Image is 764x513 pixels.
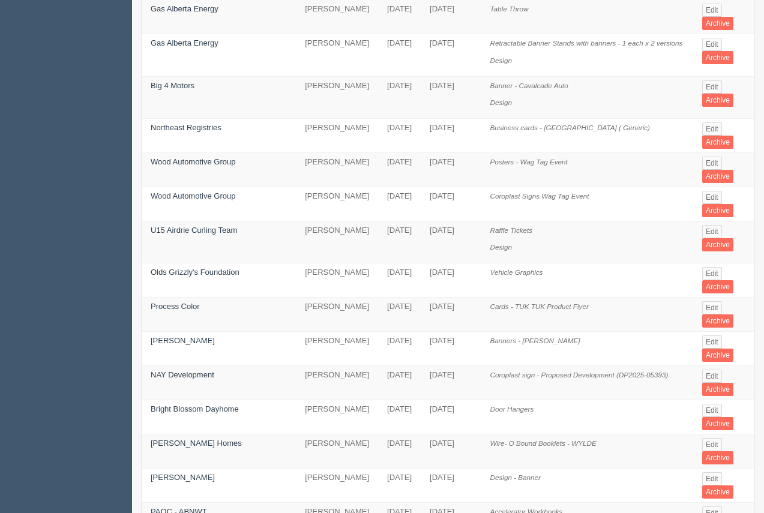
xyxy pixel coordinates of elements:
[490,337,580,344] i: Banners - [PERSON_NAME]
[151,336,215,345] a: [PERSON_NAME]
[378,434,421,468] td: [DATE]
[378,34,421,76] td: [DATE]
[378,400,421,434] td: [DATE]
[421,468,481,502] td: [DATE]
[702,438,722,451] a: Edit
[378,468,421,502] td: [DATE]
[378,187,421,221] td: [DATE]
[490,98,512,106] i: Design
[296,221,378,263] td: [PERSON_NAME]
[490,56,512,64] i: Design
[490,243,512,251] i: Design
[151,302,200,311] a: Process Color
[490,405,534,413] i: Door Hangers
[151,404,239,413] a: Bright Blossom Dayhome
[490,226,533,234] i: Raffle Tickets
[378,221,421,263] td: [DATE]
[421,297,481,331] td: [DATE]
[378,297,421,331] td: [DATE]
[421,331,481,365] td: [DATE]
[702,485,733,499] a: Archive
[296,434,378,468] td: [PERSON_NAME]
[151,439,242,448] a: [PERSON_NAME] Homes
[296,331,378,365] td: [PERSON_NAME]
[151,191,235,200] a: Wood Automotive Group
[421,434,481,468] td: [DATE]
[490,192,589,200] i: Coroplast Signs Wag Tag Event
[421,152,481,187] td: [DATE]
[378,263,421,297] td: [DATE]
[490,124,651,131] i: Business cards - [GEOGRAPHIC_DATA] ( Generic)
[490,158,568,166] i: Posters - Wag Tag Event
[490,39,683,47] i: Retractable Banner Stands with banners - 1 each x 2 versions
[421,118,481,152] td: [DATE]
[151,268,239,277] a: Olds Grizzly's Foundation
[151,38,218,47] a: Gas Alberta Energy
[421,76,481,118] td: [DATE]
[296,76,378,118] td: [PERSON_NAME]
[490,439,597,447] i: Wire- O Bound Booklets - WYLDE
[151,123,221,132] a: Northeast Registries
[702,404,722,417] a: Edit
[702,370,722,383] a: Edit
[296,400,378,434] td: [PERSON_NAME]
[296,468,378,502] td: [PERSON_NAME]
[702,38,722,51] a: Edit
[702,204,733,217] a: Archive
[702,94,733,107] a: Archive
[421,263,481,297] td: [DATE]
[490,5,529,13] i: Table Throw
[702,80,722,94] a: Edit
[702,280,733,293] a: Archive
[378,76,421,118] td: [DATE]
[702,157,722,170] a: Edit
[490,371,669,379] i: Coroplast sign - Proposed Development (DP2025-05393)
[378,331,421,365] td: [DATE]
[702,335,722,349] a: Edit
[296,365,378,400] td: [PERSON_NAME]
[702,136,733,149] a: Archive
[702,170,733,183] a: Archive
[151,370,214,379] a: NAY Development
[421,221,481,263] td: [DATE]
[421,187,481,221] td: [DATE]
[296,263,378,297] td: [PERSON_NAME]
[702,472,722,485] a: Edit
[490,268,543,276] i: Vehicle Graphics
[702,314,733,328] a: Archive
[702,451,733,464] a: Archive
[702,301,722,314] a: Edit
[378,365,421,400] td: [DATE]
[702,383,733,396] a: Archive
[151,157,235,166] a: Wood Automotive Group
[421,34,481,76] td: [DATE]
[702,267,722,280] a: Edit
[490,82,568,89] i: Banner - Cavalcade Auto
[378,152,421,187] td: [DATE]
[702,17,733,30] a: Archive
[702,51,733,64] a: Archive
[296,118,378,152] td: [PERSON_NAME]
[151,473,215,482] a: [PERSON_NAME]
[490,302,589,310] i: Cards - TUK TUK Product Flyer
[490,473,541,481] i: Design - Banner
[702,238,733,251] a: Archive
[702,191,722,204] a: Edit
[421,400,481,434] td: [DATE]
[702,349,733,362] a: Archive
[296,152,378,187] td: [PERSON_NAME]
[378,118,421,152] td: [DATE]
[151,226,237,235] a: U15 Airdrie Curling Team
[702,225,722,238] a: Edit
[296,187,378,221] td: [PERSON_NAME]
[421,365,481,400] td: [DATE]
[296,297,378,331] td: [PERSON_NAME]
[296,34,378,76] td: [PERSON_NAME]
[702,417,733,430] a: Archive
[151,4,218,13] a: Gas Alberta Energy
[702,4,722,17] a: Edit
[702,122,722,136] a: Edit
[151,81,194,90] a: Big 4 Motors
